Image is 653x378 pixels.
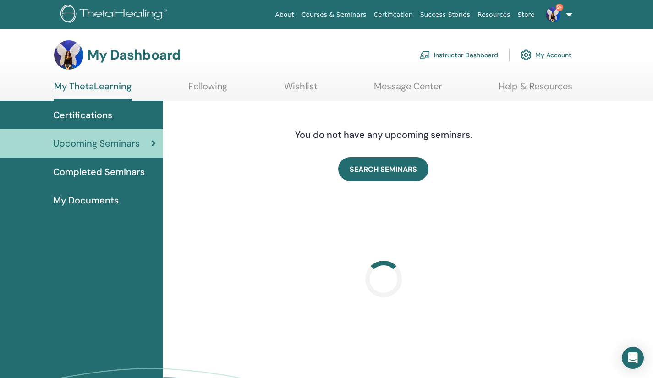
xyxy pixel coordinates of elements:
span: Completed Seminars [53,165,145,179]
img: default.jpg [546,7,560,22]
a: Message Center [374,81,442,99]
a: Help & Resources [499,81,572,99]
span: Upcoming Seminars [53,137,140,150]
a: Wishlist [284,81,318,99]
a: Resources [474,6,514,23]
a: Certification [370,6,416,23]
a: Courses & Seminars [298,6,370,23]
a: Following [188,81,227,99]
a: Instructor Dashboard [419,45,498,65]
div: Open Intercom Messenger [622,347,644,369]
a: My Account [521,45,571,65]
h4: You do not have any upcoming seminars. [239,129,528,140]
a: My ThetaLearning [54,81,132,101]
span: My Documents [53,193,119,207]
img: cog.svg [521,47,532,63]
span: Certifications [53,108,112,122]
h3: My Dashboard [87,47,181,63]
a: Success Stories [417,6,474,23]
a: Store [514,6,538,23]
img: logo.png [60,5,170,25]
span: SEARCH SEMINARS [350,164,417,174]
span: 9+ [556,4,563,11]
img: default.jpg [54,40,83,70]
img: chalkboard-teacher.svg [419,51,430,59]
a: About [271,6,297,23]
a: SEARCH SEMINARS [338,157,428,181]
